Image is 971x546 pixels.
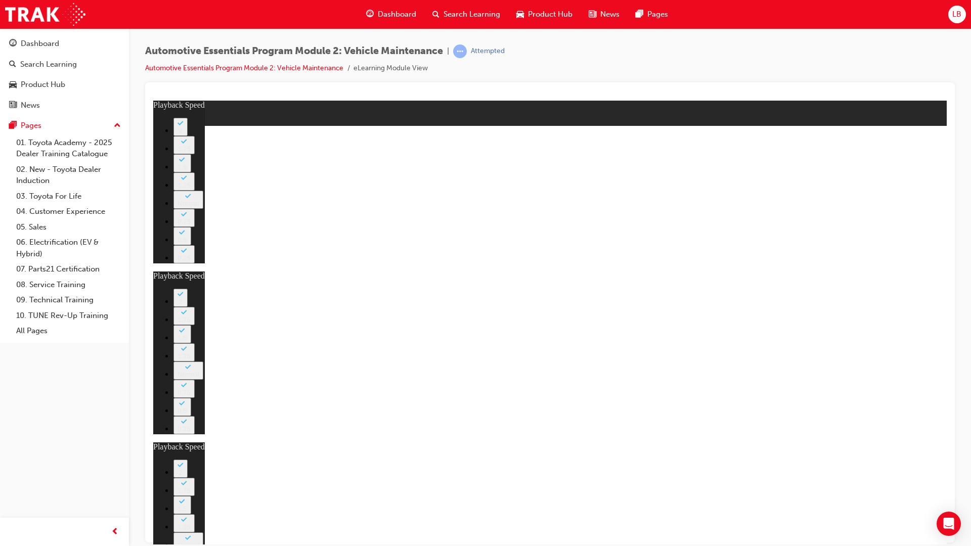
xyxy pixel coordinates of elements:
[12,219,125,235] a: 05. Sales
[20,59,77,70] div: Search Learning
[354,63,428,74] li: eLearning Module View
[628,4,676,25] a: pages-iconPages
[145,45,443,57] span: Automotive Essentials Program Module 2: Vehicle Maintenance
[21,120,41,131] div: Pages
[21,79,65,90] div: Product Hub
[378,9,416,20] span: Dashboard
[600,9,620,20] span: News
[516,8,524,21] span: car-icon
[647,9,668,20] span: Pages
[4,96,125,115] a: News
[12,162,125,189] a: 02. New - Toyota Dealer Induction
[12,261,125,277] a: 07. Parts21 Certification
[4,116,125,135] button: Pages
[12,277,125,293] a: 08. Service Training
[589,8,596,21] span: news-icon
[12,189,125,204] a: 03. Toyota For Life
[636,8,643,21] span: pages-icon
[9,80,17,89] span: car-icon
[21,38,59,50] div: Dashboard
[471,47,505,56] div: Attempted
[508,4,581,25] a: car-iconProduct Hub
[12,308,125,324] a: 10. TUNE Rev-Up Training
[21,100,40,111] div: News
[5,3,85,26] img: Trak
[366,8,374,21] span: guage-icon
[444,9,500,20] span: Search Learning
[12,323,125,339] a: All Pages
[12,292,125,308] a: 09. Technical Training
[9,121,17,130] span: pages-icon
[424,4,508,25] a: search-iconSearch Learning
[114,119,121,132] span: up-icon
[111,526,119,538] span: prev-icon
[12,235,125,261] a: 06. Electrification (EV & Hybrid)
[948,6,966,23] button: LB
[12,135,125,162] a: 01. Toyota Academy - 2025 Dealer Training Catalogue
[528,9,572,20] span: Product Hub
[447,45,449,57] span: |
[145,64,343,72] a: Automotive Essentials Program Module 2: Vehicle Maintenance
[937,512,961,536] div: Open Intercom Messenger
[4,32,125,116] button: DashboardSearch LearningProduct HubNews
[4,75,125,94] a: Product Hub
[9,60,16,69] span: search-icon
[12,204,125,219] a: 04. Customer Experience
[9,101,17,110] span: news-icon
[9,39,17,49] span: guage-icon
[358,4,424,25] a: guage-iconDashboard
[4,34,125,53] a: Dashboard
[453,44,467,58] span: learningRecordVerb_ATTEMPT-icon
[4,55,125,74] a: Search Learning
[581,4,628,25] a: news-iconNews
[952,9,961,20] span: LB
[432,8,439,21] span: search-icon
